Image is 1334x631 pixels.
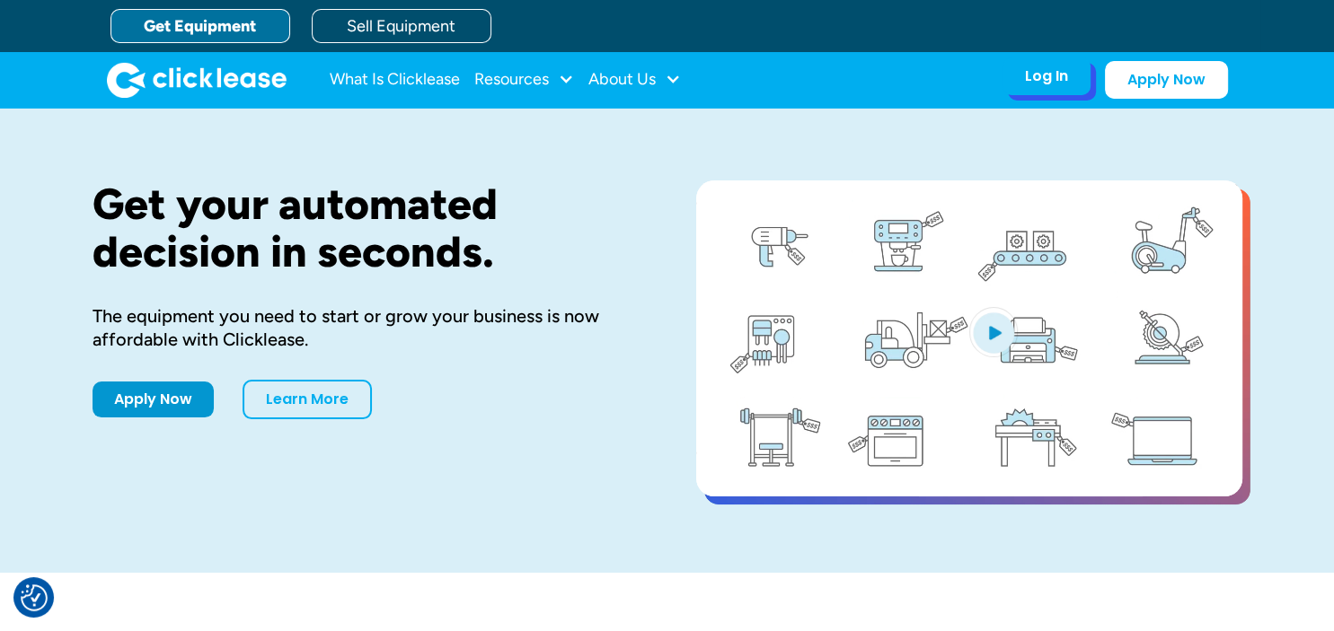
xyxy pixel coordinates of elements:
[474,62,574,98] div: Resources
[243,380,372,419] a: Learn More
[93,304,639,351] div: The equipment you need to start or grow your business is now affordable with Clicklease.
[107,62,287,98] img: Clicklease logo
[107,62,287,98] a: home
[312,9,491,43] a: Sell Equipment
[969,307,1018,357] img: Blue play button logo on a light blue circular background
[93,180,639,276] h1: Get your automated decision in seconds.
[21,584,48,611] button: Consent Preferences
[696,180,1242,496] a: open lightbox
[1105,61,1228,99] a: Apply Now
[588,62,681,98] div: About Us
[110,9,290,43] a: Get Equipment
[93,381,214,417] a: Apply Now
[21,584,48,611] img: Revisit consent button
[1025,67,1068,85] div: Log In
[330,62,460,98] a: What Is Clicklease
